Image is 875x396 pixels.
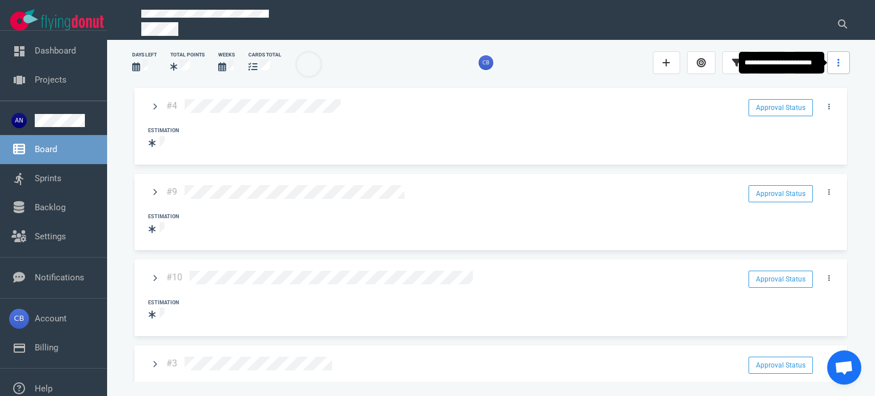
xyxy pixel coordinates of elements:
[148,127,179,135] div: Estimation
[35,383,52,394] a: Help
[827,350,861,385] div: Open chat
[35,75,67,85] a: Projects
[148,213,179,221] div: Estimation
[248,51,281,59] div: cards total
[749,357,813,374] button: Approval Status
[166,358,177,369] a: #3
[166,100,177,111] a: #4
[166,186,177,197] a: #9
[166,272,182,283] a: #10
[148,299,179,307] div: Estimation
[35,173,62,183] a: Sprints
[218,51,235,59] div: Weeks
[35,313,67,324] a: Account
[749,99,813,116] button: Approval Status
[132,51,157,59] div: days left
[35,46,76,56] a: Dashboard
[35,144,57,154] a: Board
[35,342,58,353] a: Billing
[35,231,66,242] a: Settings
[170,51,205,59] div: Total Points
[35,272,84,283] a: Notifications
[479,55,493,70] img: 26
[41,15,104,30] img: Flying Donut text logo
[35,202,66,213] a: Backlog
[749,271,813,288] button: Approval Status
[749,185,813,202] button: Approval Status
